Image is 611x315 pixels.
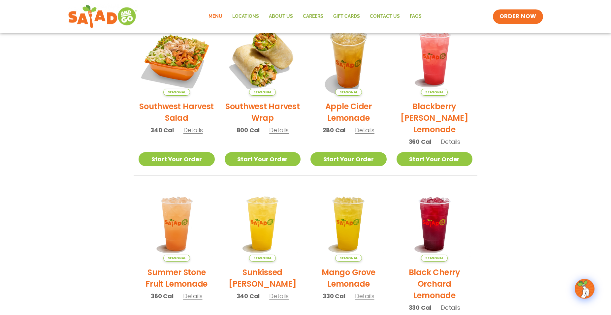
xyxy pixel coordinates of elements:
h2: Mango Grove Lemonade [310,267,387,290]
a: About Us [264,9,298,24]
img: Product photo for Apple Cider Lemonade [310,19,387,96]
span: Seasonal [163,255,190,262]
span: Details [183,292,203,300]
span: 330 Cal [409,303,432,312]
img: wpChatIcon [575,279,594,298]
img: Product photo for Summer Stone Fruit Lemonade [139,186,215,262]
h2: Apple Cider Lemonade [310,101,387,124]
span: Seasonal [335,89,362,96]
span: Details [269,292,289,300]
a: Locations [227,9,264,24]
span: 340 Cal [150,126,174,135]
span: 340 Cal [237,292,260,300]
span: Seasonal [335,255,362,262]
a: Contact Us [365,9,405,24]
span: Seasonal [163,89,190,96]
span: Seasonal [421,89,448,96]
span: Details [441,138,460,146]
a: Start Your Order [397,152,473,166]
span: Seasonal [249,255,276,262]
span: Details [355,126,374,134]
img: Product photo for Blackberry Bramble Lemonade [397,19,473,96]
h2: Sunkissed [PERSON_NAME] [225,267,301,290]
a: FAQs [405,9,427,24]
span: Seasonal [421,255,448,262]
h2: Southwest Harvest Salad [139,101,215,124]
img: Product photo for Sunkissed Yuzu Lemonade [225,186,301,262]
span: 330 Cal [323,292,345,300]
span: Details [269,126,289,134]
a: ORDER NOW [493,9,543,24]
a: Careers [298,9,328,24]
h2: Black Cherry Orchard Lemonade [397,267,473,301]
span: 280 Cal [323,126,346,135]
a: Menu [204,9,227,24]
span: ORDER NOW [499,13,536,20]
span: Details [183,126,203,134]
img: Product photo for Southwest Harvest Salad [139,19,215,96]
a: Start Your Order [225,152,301,166]
img: new-SAG-logo-768×292 [68,3,138,30]
h2: Summer Stone Fruit Lemonade [139,267,215,290]
span: Seasonal [249,89,276,96]
a: GIFT CARDS [328,9,365,24]
span: 360 Cal [151,292,174,300]
span: Details [355,292,374,300]
h2: Blackberry [PERSON_NAME] Lemonade [397,101,473,135]
span: Details [441,303,460,312]
span: 360 Cal [409,137,432,146]
img: Product photo for Southwest Harvest Wrap [225,19,301,96]
img: Product photo for Mango Grove Lemonade [310,186,387,262]
a: Start Your Order [310,152,387,166]
nav: Menu [204,9,427,24]
img: Product photo for Black Cherry Orchard Lemonade [397,186,473,262]
span: 800 Cal [237,126,260,135]
a: Start Your Order [139,152,215,166]
h2: Southwest Harvest Wrap [225,101,301,124]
